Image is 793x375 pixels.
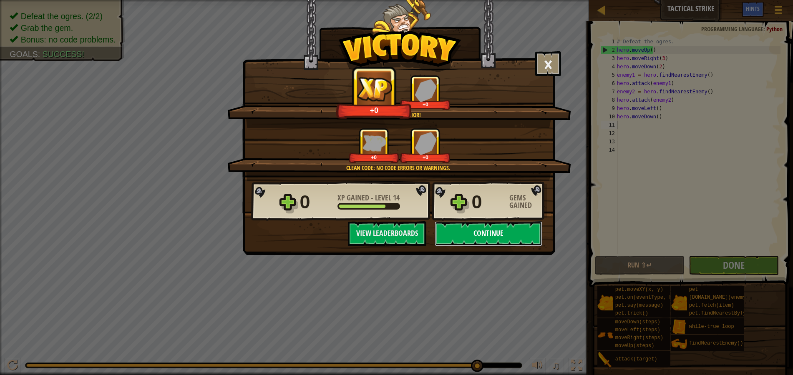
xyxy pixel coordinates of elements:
button: View Leaderboards [348,221,426,246]
span: Level [373,192,393,203]
img: XP Gained [357,77,392,101]
div: - [337,194,400,202]
div: +0 [350,154,398,160]
button: × [535,51,561,76]
div: +0 [402,154,449,160]
img: Victory [338,31,461,72]
button: Continue [435,221,542,246]
img: Gems Gained [415,79,437,102]
img: XP Gained [363,135,386,151]
div: You're a warrior! [267,111,530,119]
div: +0 [402,101,449,107]
img: Gems Gained [415,132,437,155]
div: 0 [300,189,332,215]
div: Clean code: no code errors or warnings. [267,164,530,172]
div: Gems Gained [509,194,547,209]
span: 14 [393,192,400,203]
div: +0 [339,105,410,115]
div: 0 [472,189,504,215]
span: XP Gained [337,192,371,203]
